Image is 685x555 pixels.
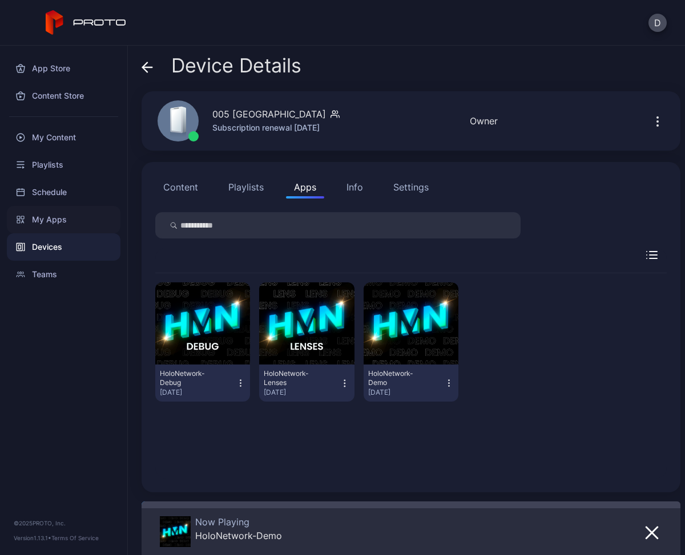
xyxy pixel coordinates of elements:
[14,518,114,528] div: © 2025 PROTO, Inc.
[195,516,282,528] div: Now Playing
[368,369,431,387] div: HoloNetwork-Demo
[14,534,51,541] span: Version 1.13.1 •
[7,179,120,206] a: Schedule
[286,176,324,198] button: Apps
[7,124,120,151] a: My Content
[7,206,120,233] a: My Apps
[7,233,120,261] a: Devices
[212,121,340,135] div: Subscription renewal [DATE]
[7,82,120,110] a: Content Store
[368,388,444,397] div: [DATE]
[264,388,340,397] div: [DATE]
[393,180,429,194] div: Settings
[220,176,272,198] button: Playlists
[160,369,245,397] button: HoloNetwork-Debug[DATE]
[339,176,371,198] button: Info
[346,180,363,194] div: Info
[648,14,667,32] button: D
[470,114,498,128] div: Owner
[7,261,120,288] a: Teams
[155,176,206,198] button: Content
[195,530,282,541] div: HoloNetwork-Demo
[212,107,326,121] div: 005 [GEOGRAPHIC_DATA]
[160,388,236,397] div: [DATE]
[368,369,454,397] button: HoloNetwork-Demo[DATE]
[7,55,120,82] a: App Store
[171,55,301,76] span: Device Details
[385,176,437,198] button: Settings
[160,369,223,387] div: HoloNetwork-Debug
[264,369,349,397] button: HoloNetwork-Lenses[DATE]
[51,534,99,541] a: Terms Of Service
[264,369,327,387] div: HoloNetwork-Lenses
[7,151,120,179] a: Playlists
